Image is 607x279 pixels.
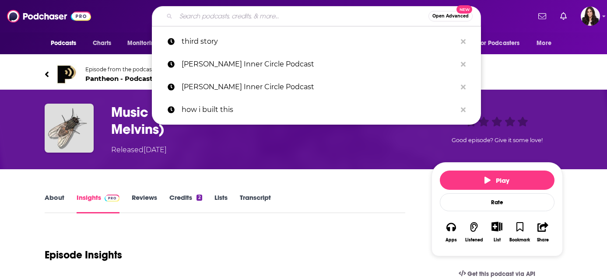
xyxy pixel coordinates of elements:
[85,74,242,83] span: Pantheon - Podcasts for Music Lovers
[440,216,463,248] button: Apps
[467,270,535,278] span: Get this podcast via API
[463,216,485,248] button: Listened
[85,66,242,73] span: Episode from the podcast
[581,7,600,26] span: Logged in as RebeccaShapiro
[452,137,543,143] span: Good episode? Give it some love!
[531,216,554,248] button: Share
[111,145,167,155] div: Released [DATE]
[87,35,117,52] a: Charts
[537,237,549,243] div: Share
[152,76,481,98] a: [PERSON_NAME] Inner Circle Podcast
[176,9,428,23] input: Search podcasts, credits, & more...
[488,222,506,231] button: Show More Button
[509,237,530,243] div: Bookmark
[494,237,501,243] div: List
[485,216,508,248] div: Show More ButtonList
[127,37,158,49] span: Monitoring
[182,98,456,121] p: how i built this
[132,193,157,213] a: Reviews
[478,37,520,49] span: For Podcasters
[45,35,88,52] button: open menu
[152,6,481,26] div: Search podcasts, credits, & more...
[182,76,456,98] p: Bobby Owsinski's Inner Circle Podcast
[169,193,202,213] a: Credits2
[557,9,570,24] a: Show notifications dropdown
[484,176,509,185] span: Play
[152,53,481,76] a: [PERSON_NAME] Inner Circle Podcast
[152,30,481,53] a: third story
[581,7,600,26] img: User Profile
[121,35,170,52] button: open menu
[182,30,456,53] p: third story
[214,193,228,213] a: Lists
[456,5,472,14] span: New
[45,64,563,85] a: Pantheon - Podcasts for Music LoversEpisode from the podcastPantheon - Podcasts for Music Lovers66
[581,7,600,26] button: Show profile menu
[51,37,77,49] span: Podcasts
[428,11,473,21] button: Open AdvancedNew
[56,64,77,85] img: Pantheon - Podcasts for Music Lovers
[440,193,554,211] div: Rate
[45,193,64,213] a: About
[45,248,122,262] h1: Episode Insights
[440,171,554,190] button: Play
[465,237,483,243] div: Listened
[152,98,481,121] a: how i built this
[196,195,202,201] div: 2
[509,216,531,248] button: Bookmark
[93,37,112,49] span: Charts
[182,53,456,76] p: Bobby Owsinski's Inner Circle Podcast
[432,14,469,18] span: Open Advanced
[111,104,418,138] h3: Music Buzzz Ep. 119: Buzz Osborne (The Melvins)
[45,104,94,153] img: Music Buzzz Ep. 119: Buzz Osborne (The Melvins)
[240,193,271,213] a: Transcript
[7,8,91,24] img: Podchaser - Follow, Share and Rate Podcasts
[105,195,120,202] img: Podchaser Pro
[537,37,551,49] span: More
[446,237,457,243] div: Apps
[77,193,120,213] a: InsightsPodchaser Pro
[530,35,562,52] button: open menu
[535,9,550,24] a: Show notifications dropdown
[472,35,533,52] button: open menu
